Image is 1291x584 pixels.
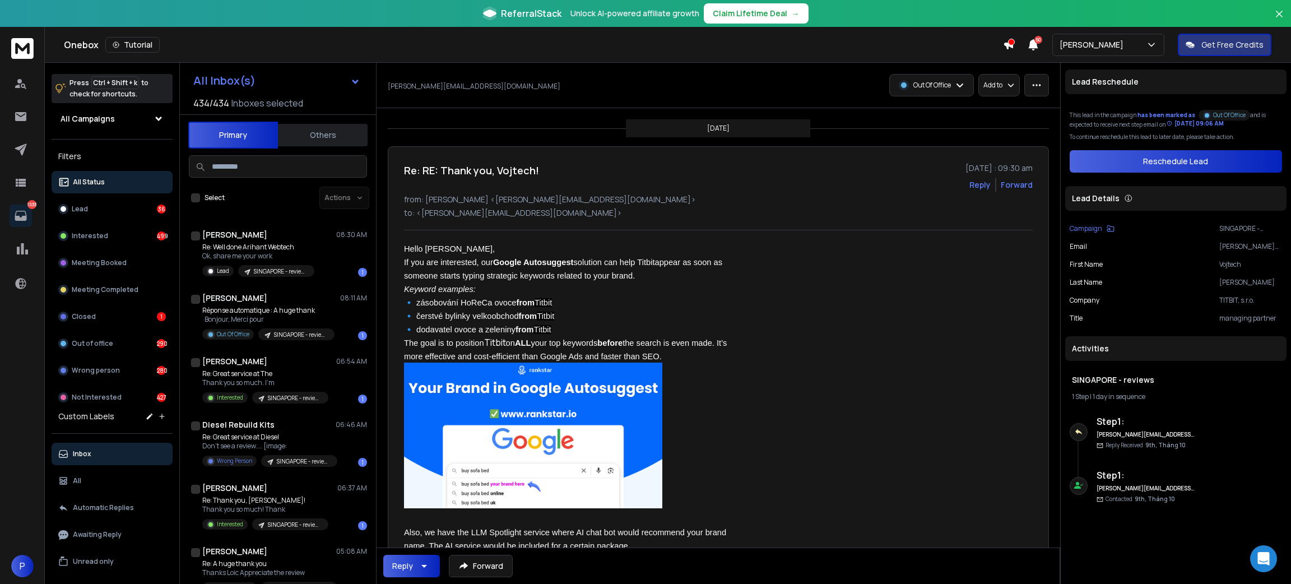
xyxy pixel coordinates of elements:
button: Reschedule Lead [1070,150,1282,173]
button: Lead36 [52,198,173,220]
h1: [PERSON_NAME] [202,356,267,367]
button: Awaiting Reply [52,523,173,546]
span: P [11,555,34,577]
p: TITBIT, s.r.o. [1219,296,1282,305]
span: Hello [PERSON_NAME], [404,244,495,253]
button: Close banner [1272,7,1287,34]
h1: [PERSON_NAME] [202,546,267,557]
p: Unlock AI-powered affiliate growth [570,8,699,19]
div: 1 [358,268,367,277]
p: 06:46 AM [336,420,367,429]
button: All [52,470,173,492]
p: All Status [73,178,105,187]
p: Re: Great service at Diesel [202,433,337,442]
span: 50 [1034,36,1042,44]
p: Email [1070,242,1087,251]
h3: Custom Labels [58,411,114,422]
button: Automatic Replies [52,497,173,519]
p: Out Of Office [913,81,951,90]
p: 06:54 AM [336,357,367,366]
button: Inbox [52,443,173,465]
button: Reply [383,555,440,577]
button: All Inbox(s) [184,69,369,92]
span: ReferralStack [501,7,561,20]
p: Wrong person [72,366,120,375]
p: First Name [1070,260,1103,269]
p: Interested [217,393,243,402]
div: 499 [157,231,166,240]
p: Unread only [73,557,114,566]
p: Interested [72,231,108,240]
p: SINGAPORE - reviews [254,267,308,276]
h1: Diesel Rebuild Kits [202,419,275,430]
p: Re: Thank you, [PERSON_NAME]! [202,496,328,505]
p: Wrong Person [217,457,252,465]
div: 290 [157,339,166,348]
h6: [PERSON_NAME][EMAIL_ADDRESS][DOMAIN_NAME] [1097,484,1195,493]
span: Titbit [537,312,554,321]
p: To continue reschedule this lead to later date, please take action. [1070,133,1282,141]
button: Not Interested427 [52,386,173,409]
button: Get Free Credits [1178,34,1271,56]
span: Keyword examples: [404,285,476,294]
h1: Re: RE: Thank you, Vojtech! [404,163,539,178]
p: Awaiting Reply [73,530,122,539]
span: your top keywords [531,339,597,347]
div: Onebox [64,37,1003,53]
p: Not Interested [72,393,122,402]
div: Activities [1065,336,1287,361]
p: 05:08 AM [336,547,367,556]
span: 1 Step [1072,392,1089,401]
span: from [519,312,557,321]
span: ALL [515,339,531,347]
p: 1533 [27,200,36,209]
div: | [1072,392,1280,401]
p: [PERSON_NAME][EMAIL_ADDRESS][DOMAIN_NAME] [1219,242,1282,251]
span: → [792,8,800,19]
p: Réponse automatique : A huge thank [202,306,335,315]
span: Also, we have the LLM Spotlight service where AI chat bot would recommend your brand name. The AI... [404,528,728,550]
h6: Step 1 : [1097,469,1195,482]
h1: [PERSON_NAME] [202,483,267,494]
p: Lead Details [1072,193,1120,204]
p: Bonjour, Merci pour [202,315,335,324]
h1: [PERSON_NAME] [202,229,267,240]
span: The goal is to position [404,339,484,347]
p: Lead [217,267,229,275]
div: Titbit [404,336,731,363]
span: before [597,339,623,347]
p: to: <[PERSON_NAME][EMAIL_ADDRESS][DOMAIN_NAME]> [404,207,1033,219]
p: Lead [72,205,88,214]
button: Forward [449,555,513,577]
h1: SINGAPORE - reviews [1072,374,1280,386]
h3: Filters [52,149,173,164]
button: Meeting Completed [52,279,173,301]
button: Others [278,123,368,147]
p: SINGAPORE - reviews [268,521,322,529]
p: managing partner [1219,314,1282,323]
span: solution can help Titbit [573,258,654,267]
p: [PERSON_NAME] [1219,278,1282,287]
h6: [PERSON_NAME][EMAIL_ADDRESS][DOMAIN_NAME] [1097,430,1195,439]
p: Reply Received [1106,441,1186,449]
div: 280 [157,366,166,375]
p: SINGAPORE - reviews [1219,224,1282,233]
button: Tutorial [105,37,160,53]
p: SINGAPORE - reviews [274,331,328,339]
p: Closed [72,312,96,321]
h1: [PERSON_NAME] [202,293,267,304]
h1: All Inbox(s) [193,75,256,86]
div: This lead in the campaign and is expected to receive next step email on [1070,108,1282,128]
div: 1 [358,521,367,530]
span: from [517,298,555,307]
p: Inbox [73,449,91,458]
p: Company [1070,296,1099,305]
div: 1 [358,458,367,467]
img: imageFile-1760322515379 [404,363,662,508]
p: Re: A huge thank you [202,559,337,568]
div: 1 [358,395,367,404]
div: 1 [358,331,367,340]
button: Reply [969,179,991,191]
span: Titbit [533,325,551,334]
button: All Status [52,171,173,193]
